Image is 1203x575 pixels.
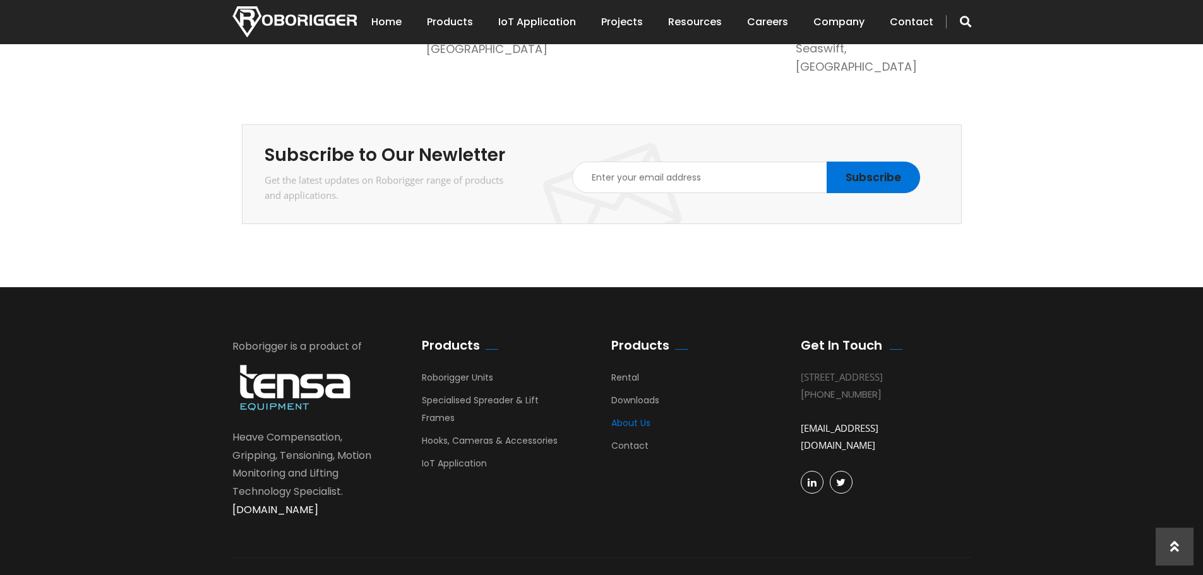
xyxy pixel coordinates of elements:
a: IoT Application [422,457,487,476]
a: [EMAIL_ADDRESS][DOMAIN_NAME] [801,422,878,451]
a: linkedin [801,471,823,494]
a: Contact [890,3,933,42]
a: IoT Application [498,3,576,42]
div: Roborigger is a product of Heave Compensation, Gripping, Tensioning, Motion Monitoring and Liftin... [232,338,384,519]
a: Rental [611,371,639,390]
a: About Us [611,417,650,436]
a: Company [813,3,865,42]
a: Hooks, Cameras & Accessories [422,434,558,453]
div: [STREET_ADDRESS] [801,369,952,386]
a: Downloads [611,394,659,413]
input: Subscribe [827,162,920,193]
div: Get the latest updates on Roborigger range of products and applications. [265,172,516,203]
a: Projects [601,3,643,42]
a: Home [371,3,402,42]
input: Enter your email address [572,162,920,193]
h2: Products [422,338,480,353]
a: Specialised Spreader & Lift Frames [422,394,539,430]
a: Twitter [830,471,853,494]
h2: Get In Touch [801,338,882,353]
a: Careers [747,3,788,42]
a: Roborigger Units [422,371,493,390]
a: Products [427,3,473,42]
a: Resources [668,3,722,42]
a: [DOMAIN_NAME] [232,502,318,517]
h2: Subscribe to Our Newletter [265,143,516,167]
img: Nortech [232,6,357,37]
h2: Products [611,338,669,353]
a: Contact [611,439,649,458]
div: [PHONE_NUMBER] [801,386,952,403]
